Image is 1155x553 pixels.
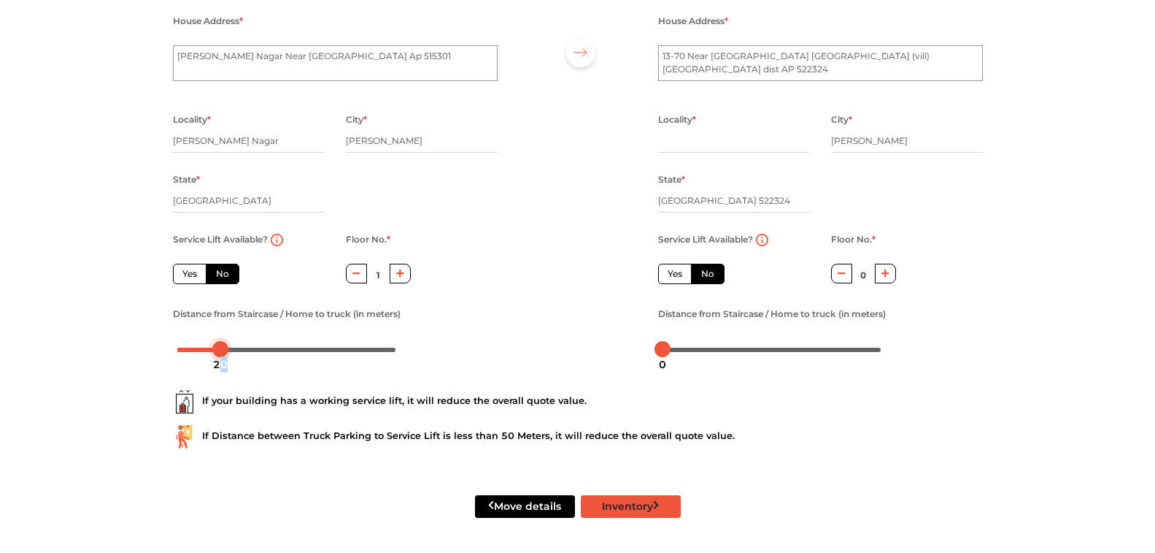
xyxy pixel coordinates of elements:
label: Distance from Staircase / Home to truck (in meters) [658,305,886,324]
label: House Address [173,12,243,31]
label: No [206,264,239,284]
img: ... [173,390,196,413]
label: Distance from Staircase / Home to truck (in meters) [173,305,401,324]
label: State [173,170,200,189]
div: 0 [653,352,672,377]
div: 20 [207,352,233,377]
button: Inventory [581,495,681,518]
label: State [658,170,685,189]
label: Yes [173,264,206,284]
img: ... [173,425,196,449]
label: City [831,110,852,129]
div: If your building has a working service lift, it will reduce the overall quote value. [173,390,983,413]
label: Service Lift Available? [658,230,753,249]
label: City [346,110,367,129]
label: House Address [658,12,728,31]
label: No [691,264,725,284]
label: Yes [658,264,692,284]
div: If Distance between Truck Parking to Service Lift is less than 50 Meters, it will reduce the over... [173,425,983,449]
label: Floor No. [346,230,390,249]
label: Floor No. [831,230,876,249]
label: Locality [658,110,696,129]
button: Move details [475,495,575,518]
label: Service Lift Available? [173,230,268,249]
label: Locality [173,110,211,129]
